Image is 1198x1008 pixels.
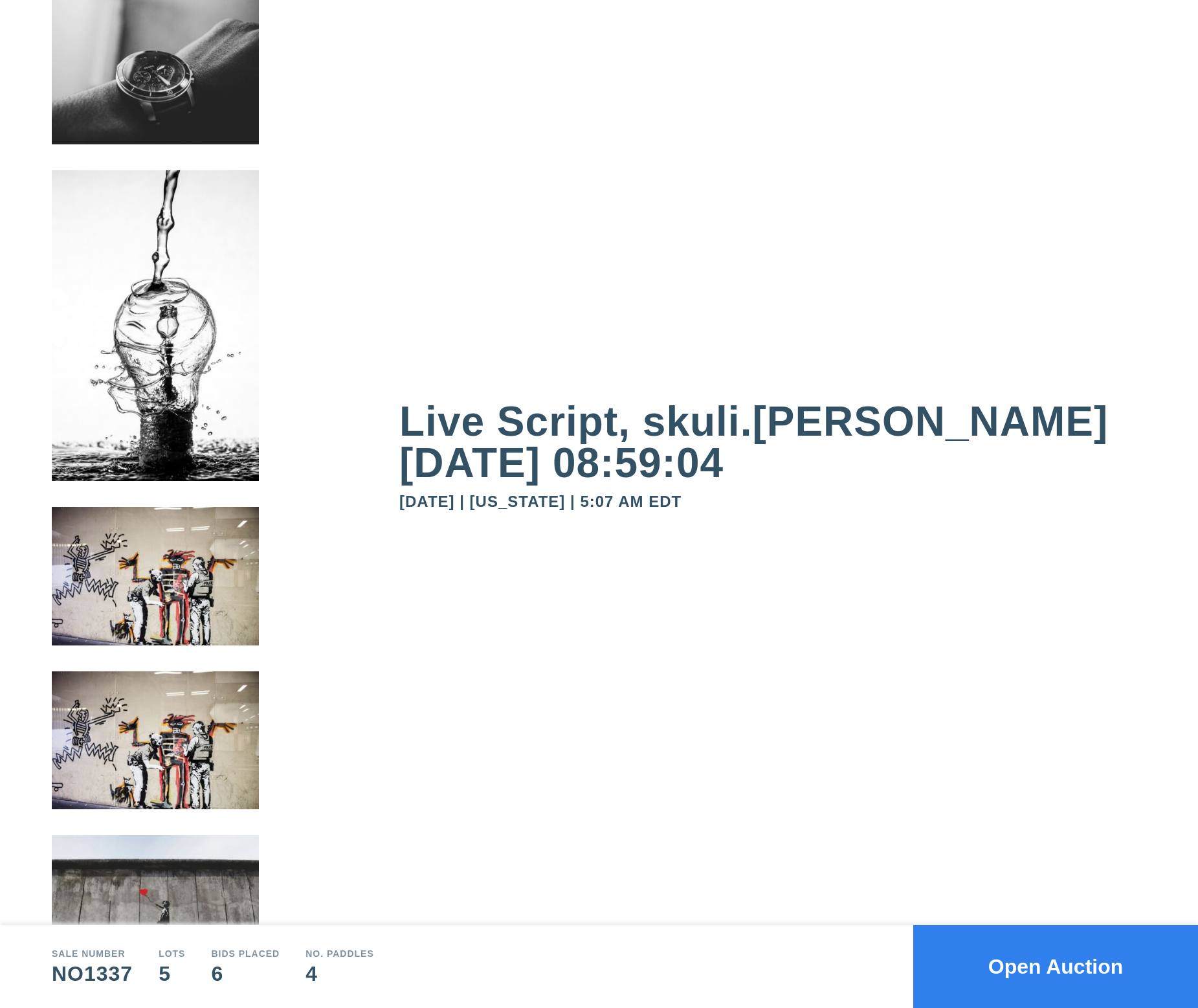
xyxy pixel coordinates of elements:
img: small [52,508,259,672]
button: Open Auction [913,925,1198,1008]
div: 5 [159,963,185,984]
img: small [52,836,259,978]
div: Live Script, skuli.[PERSON_NAME] [DATE] 08:59:04 [399,401,1146,484]
div: Lots [159,949,185,958]
div: No. Paddles [305,949,374,958]
div: Bids Placed [211,949,280,958]
img: small [52,170,259,507]
div: NO1337 [52,963,133,984]
div: 6 [211,963,280,984]
img: small [52,1,259,171]
div: [DATE] | [US_STATE] | 5:07 AM EDT [399,494,1146,510]
div: 4 [305,963,374,984]
div: Sale number [52,949,133,958]
img: small [52,671,259,836]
